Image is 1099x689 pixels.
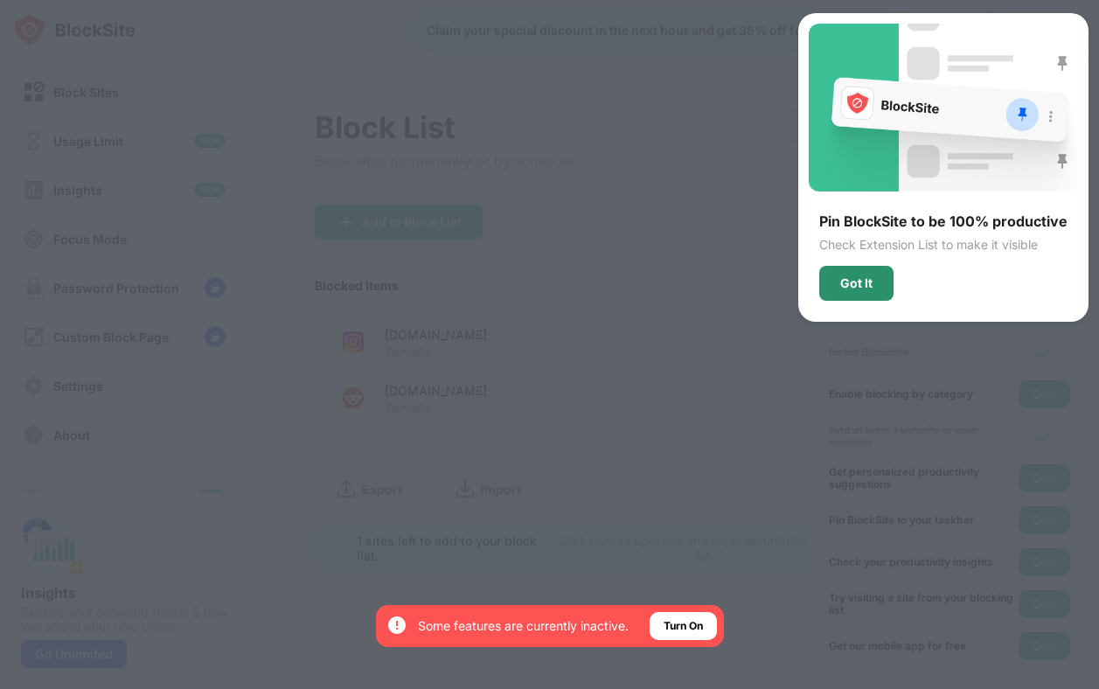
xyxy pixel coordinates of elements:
[819,237,1068,252] div: Check Extension List to make it visible
[418,617,629,635] div: Some features are currently inactive.
[386,615,407,636] img: error-circle-white.svg
[664,617,703,635] div: Turn On
[819,212,1068,230] div: Pin BlockSite to be 100% productive
[840,276,873,290] div: Got It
